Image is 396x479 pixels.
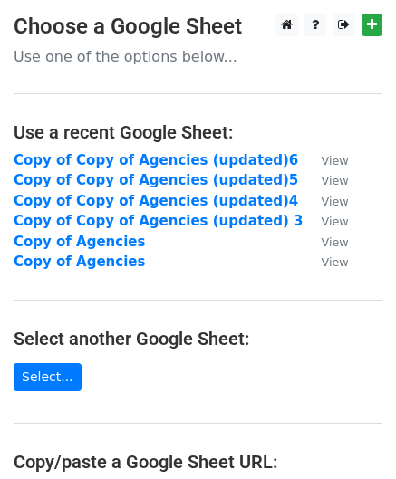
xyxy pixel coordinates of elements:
[14,121,382,143] h4: Use a recent Google Sheet:
[14,152,298,168] a: Copy of Copy of Agencies (updated)6
[14,193,298,209] a: Copy of Copy of Agencies (updated)4
[14,363,82,391] a: Select...
[322,255,349,269] small: View
[14,172,298,188] a: Copy of Copy of Agencies (updated)5
[322,195,349,208] small: View
[322,154,349,168] small: View
[304,213,349,229] a: View
[322,215,349,228] small: View
[14,213,304,229] a: Copy of Copy of Agencies (updated) 3
[14,328,382,350] h4: Select another Google Sheet:
[14,14,382,40] h3: Choose a Google Sheet
[304,152,349,168] a: View
[304,193,349,209] a: View
[304,234,349,250] a: View
[14,254,145,270] a: Copy of Agencies
[304,254,349,270] a: View
[14,47,382,66] p: Use one of the options below...
[14,234,145,250] a: Copy of Agencies
[304,172,349,188] a: View
[322,235,349,249] small: View
[14,451,382,473] h4: Copy/paste a Google Sheet URL:
[322,174,349,187] small: View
